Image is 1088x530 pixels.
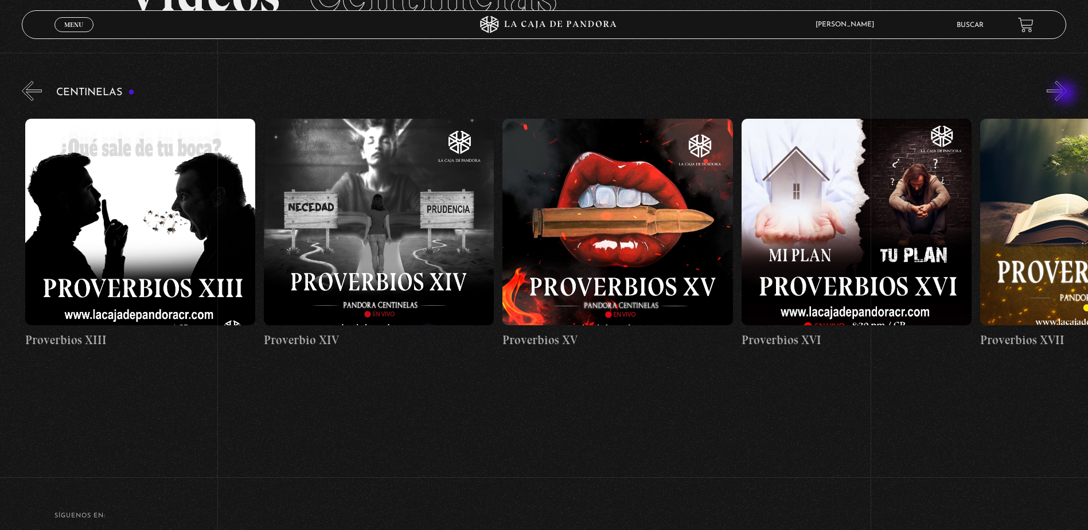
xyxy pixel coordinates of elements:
[1047,81,1067,101] button: Next
[264,110,494,358] a: Proverbio XIV
[25,110,255,358] a: Proverbios XIII
[56,87,135,98] h3: Centinelas
[742,110,972,358] a: Proverbios XVI
[54,513,1034,519] h4: SÍguenos en:
[64,21,83,28] span: Menu
[742,331,972,349] h4: Proverbios XVI
[957,22,984,29] a: Buscar
[1018,17,1034,33] a: View your shopping cart
[810,21,886,28] span: [PERSON_NAME]
[61,31,88,39] span: Cerrar
[264,331,494,349] h4: Proverbio XIV
[502,110,732,358] a: Proverbios XV
[502,331,732,349] h4: Proverbios XV
[25,331,255,349] h4: Proverbios XIII
[22,81,42,101] button: Previous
